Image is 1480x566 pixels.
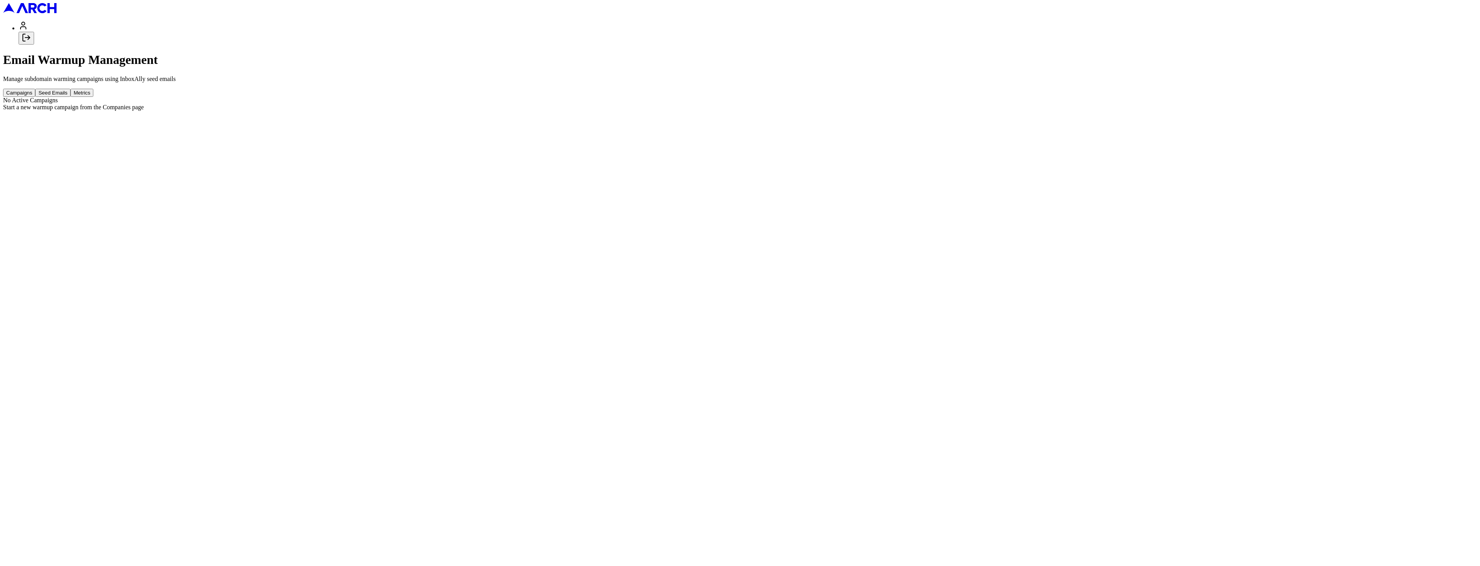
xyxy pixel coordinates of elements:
button: Log out [19,32,34,45]
h1: Email Warmup Management [3,53,1477,67]
button: Seed Emails [35,89,70,97]
button: Metrics [70,89,93,97]
div: No Active Campaigns [3,97,1477,104]
p: Manage subdomain warming campaigns using InboxAlly seed emails [3,76,1477,83]
div: Start a new warmup campaign from the Companies page [3,104,1477,111]
button: Campaigns [3,89,35,97]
